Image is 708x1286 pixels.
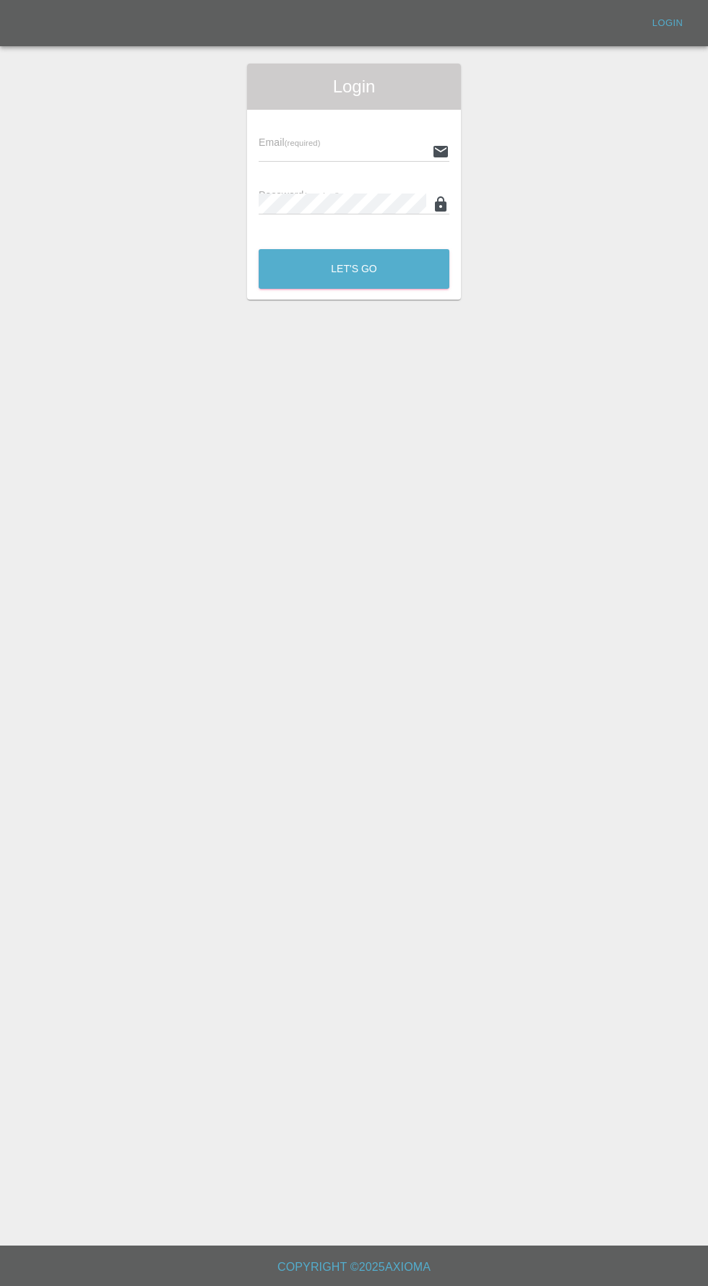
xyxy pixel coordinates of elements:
small: (required) [285,139,321,147]
span: Email [259,136,320,148]
a: Login [644,12,691,35]
small: (required) [304,191,340,200]
span: Login [259,75,449,98]
button: Let's Go [259,249,449,289]
span: Password [259,189,340,201]
h6: Copyright © 2025 Axioma [12,1257,696,1277]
